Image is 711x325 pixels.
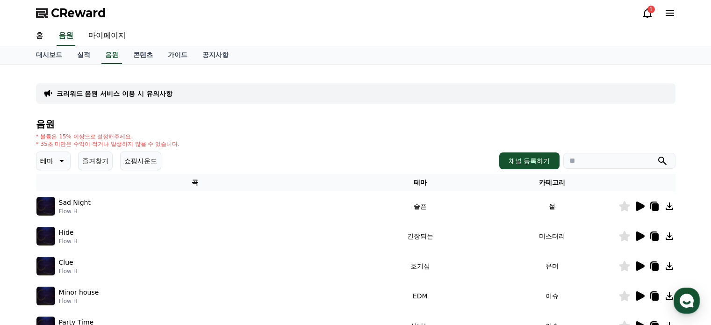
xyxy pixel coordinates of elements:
p: * 볼륨은 15% 이상으로 설정해주세요. [36,133,180,140]
img: music [36,287,55,305]
a: 콘텐츠 [126,46,160,64]
button: 채널 등록하기 [499,152,559,169]
p: Clue [59,258,73,267]
span: CReward [51,6,106,21]
td: EDM [354,281,486,311]
img: music [36,227,55,246]
div: 1 [647,6,655,13]
button: 쇼핑사운드 [120,152,161,170]
img: music [36,257,55,275]
p: Flow H [59,297,99,305]
img: music [36,197,55,216]
a: 마이페이지 [81,26,133,46]
a: 가이드 [160,46,195,64]
button: 즐겨찾기 [78,152,113,170]
td: 썰 [486,191,618,221]
a: 음원 [101,46,122,64]
a: 실적 [70,46,98,64]
a: 1 [642,7,653,19]
p: Sad Night [59,198,91,208]
td: 호기심 [354,251,486,281]
a: CReward [36,6,106,21]
p: * 35초 미만은 수익이 적거나 발생하지 않을 수 있습니다. [36,140,180,148]
td: 미스터리 [486,221,618,251]
th: 카테고리 [486,174,618,191]
a: 공지사항 [195,46,236,64]
p: Minor house [59,288,99,297]
a: 홈 [29,26,51,46]
td: 긴장되는 [354,221,486,251]
a: 대시보드 [29,46,70,64]
p: Flow H [59,238,78,245]
th: 테마 [354,174,486,191]
a: 음원 [57,26,75,46]
button: 테마 [36,152,71,170]
p: 테마 [40,154,53,167]
td: 슬픈 [354,191,486,221]
p: Hide [59,228,74,238]
a: 크리워드 음원 서비스 이용 시 유의사항 [57,89,172,98]
h4: 음원 [36,119,675,129]
td: 이슈 [486,281,618,311]
p: Flow H [59,267,78,275]
td: 유머 [486,251,618,281]
th: 곡 [36,174,354,191]
p: Flow H [59,208,91,215]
